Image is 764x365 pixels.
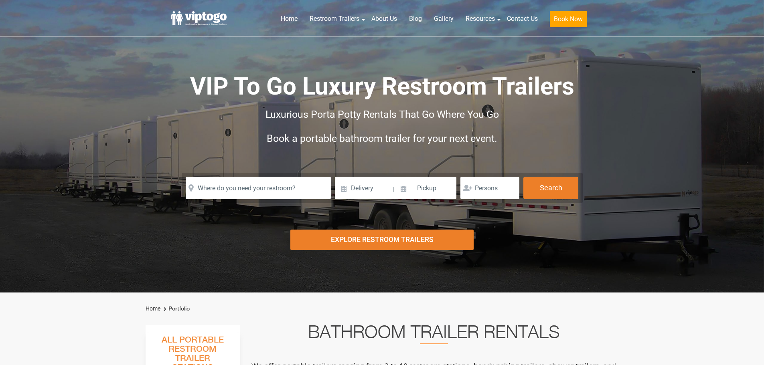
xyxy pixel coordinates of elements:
a: About Us [365,10,403,28]
div: Explore Restroom Trailers [290,230,474,250]
h2: Bathroom Trailer Rentals [251,325,617,344]
a: Contact Us [501,10,544,28]
span: Luxurious Porta Potty Rentals That Go Where You Go [265,109,499,120]
a: Blog [403,10,428,28]
input: Pickup [396,177,457,199]
input: Delivery [335,177,392,199]
a: Resources [460,10,501,28]
input: Persons [460,177,519,199]
span: | [393,177,395,202]
li: Portfolio [162,304,190,314]
a: Home [146,305,160,312]
button: Search [523,177,578,199]
span: Book a portable bathroom trailer for your next event. [267,133,497,144]
a: Book Now [544,10,593,32]
a: Gallery [428,10,460,28]
button: Book Now [550,11,587,27]
input: Where do you need your restroom? [186,177,331,199]
span: VIP To Go Luxury Restroom Trailers [190,72,574,101]
a: Restroom Trailers [304,10,365,28]
a: Home [275,10,304,28]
